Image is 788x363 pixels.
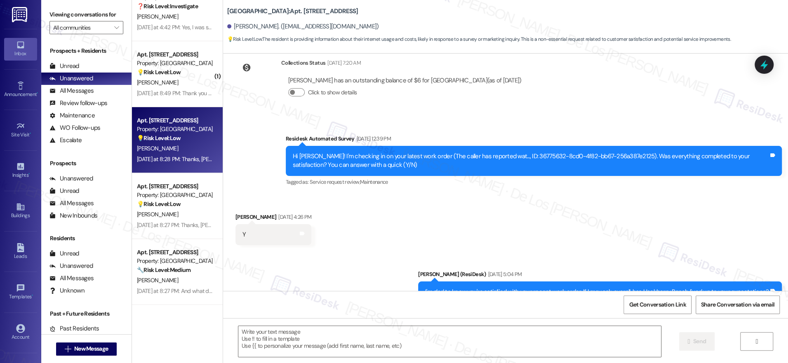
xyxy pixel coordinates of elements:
[137,145,178,152] span: [PERSON_NAME]
[41,47,132,55] div: Prospects + Residents
[49,187,79,195] div: Unread
[137,2,198,10] strong: ❓ Risk Level: Investigate
[242,230,246,239] div: Y
[137,50,213,59] div: Apt. [STREET_ADDRESS]
[49,324,99,333] div: Past Residents
[74,344,108,353] span: New Message
[137,134,181,142] strong: 💡 Risk Level: Low
[28,171,30,177] span: •
[56,342,117,356] button: New Message
[49,87,94,95] div: All Messages
[4,321,37,344] a: Account
[137,89,643,97] div: [DATE] at 8:49 PM: Thank you for your message. Our offices are currently closed, but we will cont...
[30,131,31,136] span: •
[701,300,774,309] span: Share Conversation via email
[486,270,522,279] div: [DATE] 5:04 PM
[137,68,181,76] strong: 💡 Risk Level: Low
[276,213,311,221] div: [DATE] 4:26 PM
[137,266,191,274] strong: 🔧 Risk Level: Medium
[4,281,37,303] a: Templates •
[4,119,37,141] a: Site Visit •
[41,234,132,243] div: Residents
[137,248,213,257] div: Apt. [STREET_ADDRESS]
[49,286,85,295] div: Unknown
[49,262,93,270] div: Unanswered
[4,159,37,182] a: Insights •
[49,249,79,258] div: Unread
[425,288,769,296] div: I'm glad to know you're satisfied with your recent work order. If I may ask..overall, has Hackber...
[286,176,782,188] div: Tagged as:
[629,300,686,309] span: Get Conversation Link
[49,111,95,120] div: Maintenance
[137,257,213,265] div: Property: [GEOGRAPHIC_DATA]
[49,199,94,208] div: All Messages
[49,211,97,220] div: New Inbounds
[137,116,213,125] div: Apt. [STREET_ADDRESS]
[696,295,780,314] button: Share Conversation via email
[227,36,262,42] strong: 💡 Risk Level: Low
[418,270,782,281] div: [PERSON_NAME] (ResiDesk)
[685,338,692,345] i: 
[4,200,37,222] a: Buildings
[355,134,391,143] div: [DATE] 12:39 PM
[49,8,123,21] label: Viewing conversations for
[49,99,107,108] div: Review follow-ups
[137,191,213,199] div: Property: [GEOGRAPHIC_DATA]
[4,241,37,263] a: Leads
[137,125,213,133] div: Property: [GEOGRAPHIC_DATA]
[286,134,782,146] div: Residesk Automated Survey
[308,88,357,97] label: Click to show details
[137,59,213,68] div: Property: [GEOGRAPHIC_DATA]
[4,38,37,60] a: Inbox
[53,21,110,34] input: All communities
[41,159,132,168] div: Prospects
[12,7,29,22] img: ResiDesk Logo
[137,182,213,191] div: Apt. [STREET_ADDRESS]
[49,74,93,83] div: Unanswered
[137,13,178,20] span: [PERSON_NAME]
[49,62,79,70] div: Unread
[137,276,178,284] span: [PERSON_NAME]
[360,178,388,185] span: Maintenance
[227,22,379,31] div: [PERSON_NAME]. ([EMAIL_ADDRESS][DOMAIN_NAME])
[49,274,94,283] div: All Messages
[281,59,325,67] div: Collections Status
[623,295,691,314] button: Get Conversation Link
[677,332,717,351] button: Send
[137,200,181,208] strong: 💡 Risk Level: Low
[227,7,358,16] b: [GEOGRAPHIC_DATA]: Apt. [STREET_ADDRESS]
[310,178,360,185] span: Service request review ,
[32,293,33,298] span: •
[227,35,731,44] span: : The resident is providing information about their internet usage and costs, likely in response ...
[137,79,178,86] span: [PERSON_NAME]
[137,221,610,229] div: [DATE] at 8:27 PM: Thanks, [PERSON_NAME]! We really appreciate you sharing this information and a...
[65,346,71,352] i: 
[137,287,535,295] div: [DATE] at 8:27 PM: And what do you mainly use it for? Streaming shows, working from home, video c...
[325,59,361,67] div: [DATE] 7:20 AM
[114,24,119,31] i: 
[37,90,38,96] span: •
[49,174,93,183] div: Unanswered
[293,152,769,170] div: Hi [PERSON_NAME]! I'm checking in on your latest work order (The caller has reported wat..., ID: ...
[41,309,132,318] div: Past + Future Residents
[754,338,760,345] i: 
[137,155,611,163] div: [DATE] at 8:28 PM: Thanks, [PERSON_NAME]! We really appreciate you sharing this information and a...
[137,211,178,218] span: [PERSON_NAME]
[49,136,82,145] div: Escalate
[695,337,708,346] span: Send
[49,124,100,132] div: WO Follow-ups
[235,213,311,224] div: [PERSON_NAME]
[288,76,522,85] div: [PERSON_NAME] has an outstanding balance of $6 for [GEOGRAPHIC_DATA] (as of [DATE])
